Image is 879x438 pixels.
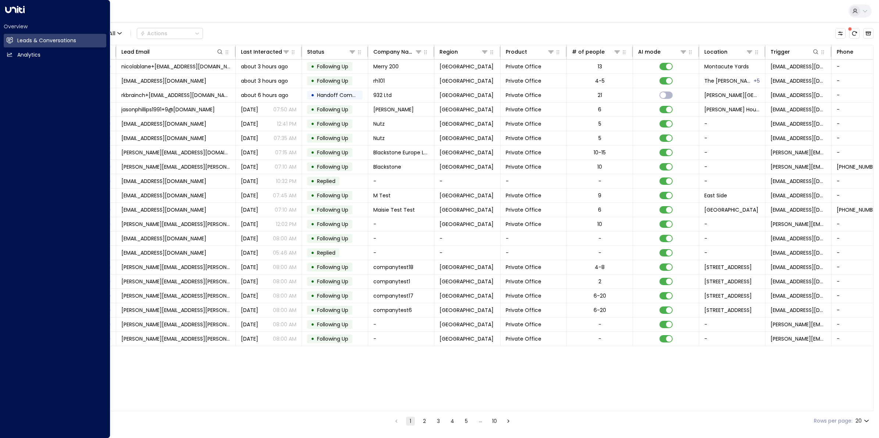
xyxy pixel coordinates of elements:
[241,91,288,99] span: about 6 hours ago
[439,77,494,85] span: London
[754,77,760,85] div: 210 Euston Road,East Side,Gridiron Building,The Jellicoe,York House
[121,77,206,85] span: rayan@hotmail.com
[121,47,224,56] div: Lead Email
[368,332,434,346] td: -
[317,149,348,156] span: Following Up
[241,177,258,185] span: Sep 09, 2025
[704,263,752,271] span: 210 Euston Road
[598,278,601,285] div: 2
[121,91,230,99] span: rkbrainch+0932@live.co.uk
[317,106,348,113] span: Following Up
[311,75,314,87] div: •
[121,335,230,342] span: toby.ogden@me.com
[311,204,314,216] div: •
[241,134,258,142] span: Sep 10, 2025
[274,134,296,142] p: 07:35 AM
[317,263,348,271] span: Following Up
[506,77,541,85] span: Private Office
[771,106,826,113] span: noreply@theofficegroup.com
[863,28,873,39] button: Archived Leads
[434,417,443,426] button: Go to page 3
[311,333,314,345] div: •
[241,292,258,299] span: Sep 08, 2025
[439,292,494,299] span: London
[771,63,826,70] span: noreply@theofficegroup.com
[373,120,385,128] span: Nutz
[368,231,434,245] td: -
[439,220,494,228] span: London
[273,106,296,113] p: 07:50 AM
[771,206,826,213] span: noreply@theofficegroup.com
[317,321,348,328] span: Following Up
[273,321,296,328] p: 08:00 AM
[373,106,414,113] span: Phillips Jason Test
[276,177,296,185] p: 10:32 PM
[373,149,429,156] span: Blackstone Europe LLP
[439,149,494,156] span: London
[638,47,687,56] div: AI mode
[311,118,314,130] div: •
[598,134,601,142] div: 5
[506,106,541,113] span: Private Office
[317,134,348,142] span: Following Up
[572,47,605,56] div: # of people
[275,149,296,156] p: 07:15 AM
[241,263,258,271] span: Sep 08, 2025
[273,192,296,199] p: 07:45 AM
[598,192,601,199] div: 9
[439,263,494,271] span: London
[420,417,429,426] button: Go to page 2
[638,47,661,56] div: AI mode
[506,163,541,170] span: Private Office
[373,77,385,85] span: rh101
[699,160,765,174] td: -
[317,220,348,228] span: Following Up
[311,304,314,316] div: •
[121,47,150,56] div: Lead Email
[597,220,602,228] div: 10
[368,217,434,231] td: -
[273,335,296,342] p: 08:00 AM
[121,278,230,285] span: michelle.tang+1@gmail.com
[241,47,290,56] div: Last Interacted
[595,263,605,271] div: 4-8
[241,235,258,242] span: Sep 08, 2025
[837,47,853,56] div: Phone
[373,63,399,70] span: Merry 200
[771,220,826,228] span: john.pj.arthur@gmail.com
[121,306,230,314] span: michelle.tang+6@gmail.com
[506,149,541,156] span: Private Office
[273,249,296,256] p: 05:46 AM
[307,47,324,56] div: Status
[373,47,415,56] div: Company Name
[311,161,314,173] div: •
[121,134,206,142] span: aoiblank@icloud.com
[373,278,410,285] span: companytest1
[504,417,513,426] button: Go to next page
[439,47,458,56] div: Region
[368,317,434,331] td: -
[317,206,348,213] span: Following Up
[506,63,541,70] span: Private Office
[277,120,296,128] p: 12:41 PM
[598,120,601,128] div: 5
[439,335,494,342] span: London
[311,232,314,245] div: •
[241,278,258,285] span: Sep 08, 2025
[368,174,434,188] td: -
[137,28,203,39] button: Actions
[434,231,501,245] td: -
[490,417,499,426] button: Go to page 10
[704,47,753,56] div: Location
[598,249,601,256] div: -
[140,30,167,37] div: Actions
[699,217,765,231] td: -
[704,63,749,70] span: Montacute Yards
[392,416,513,426] nav: pagination navigation
[771,47,790,56] div: Trigger
[273,278,296,285] p: 08:00 AM
[771,91,826,99] span: noreply@theofficegroup.com
[501,246,567,260] td: -
[771,292,826,299] span: noreply@theofficegroup.com
[317,192,348,199] span: Following Up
